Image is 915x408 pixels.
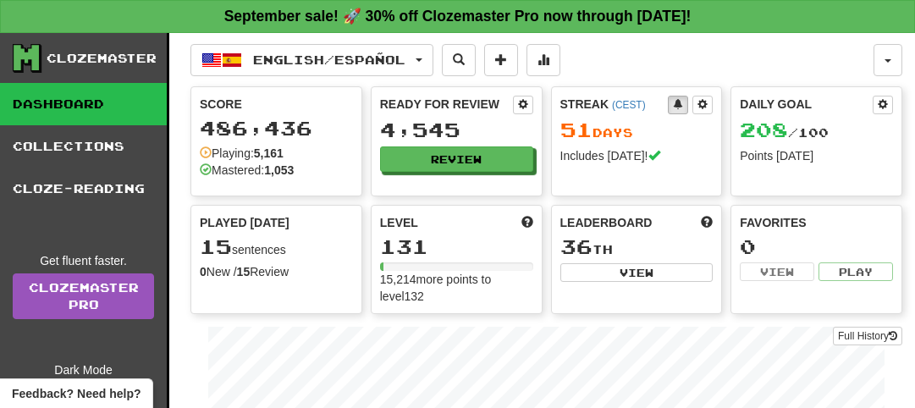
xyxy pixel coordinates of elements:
a: ClozemasterPro [13,273,154,319]
span: 208 [740,118,788,141]
button: View [740,262,814,281]
button: More stats [526,44,560,76]
div: Dark Mode [13,361,154,378]
strong: 5,161 [254,146,284,160]
span: This week in points, UTC [701,214,713,231]
div: 0 [740,236,893,257]
button: Play [819,262,893,281]
div: Mastered: [200,162,294,179]
div: Playing: [200,145,284,162]
span: 36 [560,234,593,258]
span: 51 [560,118,593,141]
span: Open feedback widget [12,385,141,402]
span: Score more points to level up [521,214,533,231]
span: English / Español [253,52,405,67]
div: New / Review [200,263,353,280]
strong: 15 [237,265,251,278]
span: Level [380,214,418,231]
div: Points [DATE] [740,147,893,164]
div: Includes [DATE]! [560,147,714,164]
span: / 100 [740,125,829,140]
strong: September sale! 🚀 30% off Clozemaster Pro now through [DATE]! [224,8,692,25]
div: Day s [560,119,714,141]
button: Search sentences [442,44,476,76]
div: th [560,236,714,258]
div: Score [200,96,353,113]
div: 4,545 [380,119,533,141]
div: 486,436 [200,118,353,139]
div: 15,214 more points to level 132 [380,271,533,305]
span: Played [DATE] [200,214,289,231]
div: 131 [380,236,533,257]
div: Ready for Review [380,96,513,113]
button: Add sentence to collection [484,44,518,76]
span: Leaderboard [560,214,653,231]
button: Review [380,146,533,172]
div: Daily Goal [740,96,873,114]
div: Clozemaster [47,50,157,67]
span: 15 [200,234,232,258]
div: sentences [200,236,353,258]
div: Streak [560,96,669,113]
strong: 0 [200,265,207,278]
strong: 1,053 [264,163,294,177]
button: Full History [833,327,902,345]
a: (CEST) [612,99,646,111]
button: View [560,263,714,282]
div: Get fluent faster. [13,252,154,269]
div: Favorites [740,214,893,231]
button: English/Español [190,44,433,76]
